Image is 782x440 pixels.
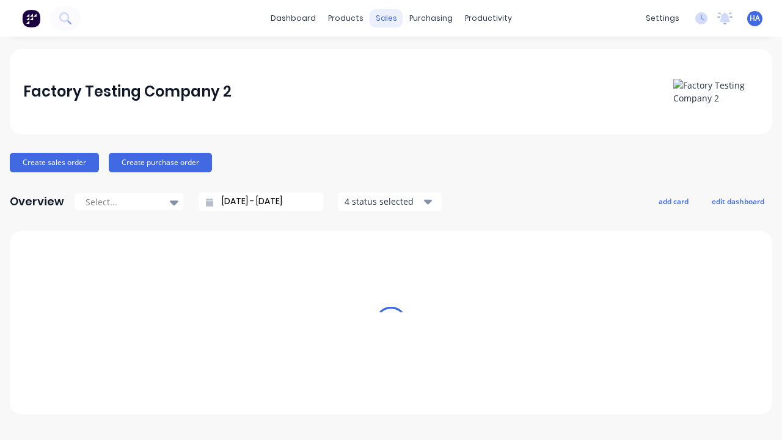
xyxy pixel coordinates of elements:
[338,193,442,211] button: 4 status selected
[345,195,422,208] div: 4 status selected
[704,193,772,209] button: edit dashboard
[322,9,370,28] div: products
[459,9,518,28] div: productivity
[750,13,760,24] span: HA
[22,9,40,28] img: Factory
[673,79,759,105] img: Factory Testing Company 2
[370,9,403,28] div: sales
[10,153,99,172] button: Create sales order
[23,79,232,104] div: Factory Testing Company 2
[265,9,322,28] a: dashboard
[640,9,685,28] div: settings
[10,189,64,214] div: Overview
[109,153,212,172] button: Create purchase order
[403,9,459,28] div: purchasing
[651,193,696,209] button: add card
